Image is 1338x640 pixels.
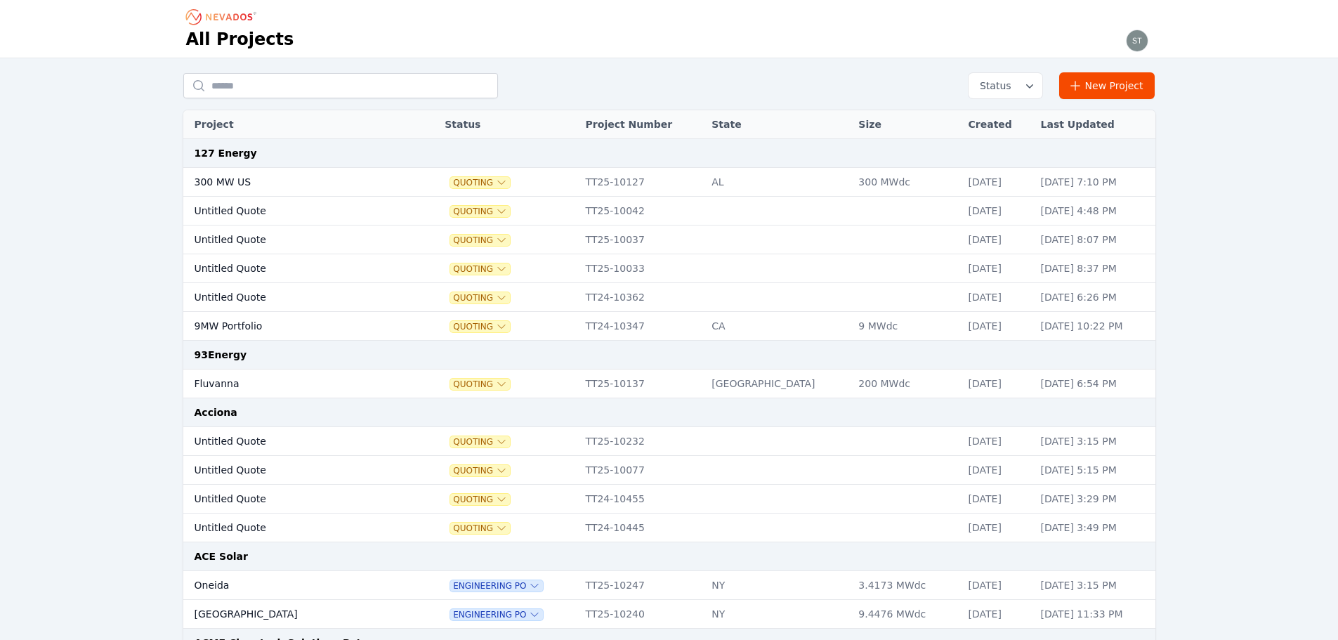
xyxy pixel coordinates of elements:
[1034,283,1155,312] td: [DATE] 6:26 PM
[1034,197,1155,226] td: [DATE] 4:48 PM
[183,197,1155,226] tr: Untitled QuoteQuotingTT25-10042[DATE][DATE] 4:48 PM
[183,398,1155,427] td: Acciona
[450,436,510,448] button: Quoting
[183,485,403,514] td: Untitled Quote
[450,177,510,188] button: Quoting
[183,254,403,283] td: Untitled Quote
[962,456,1034,485] td: [DATE]
[579,197,705,226] td: TT25-10042
[450,465,510,476] button: Quoting
[962,370,1034,398] td: [DATE]
[851,110,961,139] th: Size
[183,197,403,226] td: Untitled Quote
[579,254,705,283] td: TT25-10033
[704,110,851,139] th: State
[579,571,705,600] td: TT25-10247
[962,197,1034,226] td: [DATE]
[579,283,705,312] td: TT24-10362
[438,110,578,139] th: Status
[579,312,705,341] td: TT24-10347
[579,110,705,139] th: Project Number
[450,321,510,332] button: Quoting
[962,571,1034,600] td: [DATE]
[183,370,1155,398] tr: FluvannaQuotingTT25-10137[GEOGRAPHIC_DATA]200 MWdc[DATE][DATE] 6:54 PM
[1034,514,1155,542] td: [DATE] 3:49 PM
[1034,254,1155,283] td: [DATE] 8:37 PM
[183,600,1155,629] tr: [GEOGRAPHIC_DATA]Engineering POTT25-10240NY9.4476 MWdc[DATE][DATE] 11:33 PM
[450,263,510,275] button: Quoting
[962,600,1034,629] td: [DATE]
[962,514,1034,542] td: [DATE]
[450,292,510,303] button: Quoting
[183,312,1155,341] tr: 9MW PortfolioQuotingTT24-10347CA9 MWdc[DATE][DATE] 10:22 PM
[962,168,1034,197] td: [DATE]
[183,139,1155,168] td: 127 Energy
[183,542,1155,571] td: ACE Solar
[704,600,851,629] td: NY
[186,6,261,28] nav: Breadcrumb
[186,28,294,51] h1: All Projects
[962,283,1034,312] td: [DATE]
[1034,485,1155,514] td: [DATE] 3:29 PM
[183,312,403,341] td: 9MW Portfolio
[183,168,403,197] td: 300 MW US
[974,79,1011,93] span: Status
[183,571,403,600] td: Oneida
[183,226,403,254] td: Untitled Quote
[450,235,510,246] span: Quoting
[962,226,1034,254] td: [DATE]
[183,283,403,312] td: Untitled Quote
[704,370,851,398] td: [GEOGRAPHIC_DATA]
[1034,370,1155,398] td: [DATE] 6:54 PM
[962,312,1034,341] td: [DATE]
[579,514,705,542] td: TT24-10445
[1034,168,1155,197] td: [DATE] 7:10 PM
[450,609,543,620] button: Engineering PO
[1034,456,1155,485] td: [DATE] 5:15 PM
[579,456,705,485] td: TT25-10077
[183,168,1155,197] tr: 300 MW USQuotingTT25-10127AL300 MWdc[DATE][DATE] 7:10 PM
[962,254,1034,283] td: [DATE]
[1059,72,1155,99] a: New Project
[704,571,851,600] td: NY
[183,254,1155,283] tr: Untitled QuoteQuotingTT25-10033[DATE][DATE] 8:37 PM
[1034,600,1155,629] td: [DATE] 11:33 PM
[969,73,1042,98] button: Status
[851,168,961,197] td: 300 MWdc
[450,379,510,390] span: Quoting
[1034,226,1155,254] td: [DATE] 8:07 PM
[579,485,705,514] td: TT24-10455
[579,168,705,197] td: TT25-10127
[579,370,705,398] td: TT25-10137
[962,427,1034,456] td: [DATE]
[450,580,543,592] button: Engineering PO
[183,571,1155,600] tr: OneidaEngineering POTT25-10247NY3.4173 MWdc[DATE][DATE] 3:15 PM
[450,494,510,505] button: Quoting
[450,206,510,217] button: Quoting
[1126,30,1148,52] img: steve.mustaro@nevados.solar
[183,600,403,629] td: [GEOGRAPHIC_DATA]
[183,456,403,485] td: Untitled Quote
[704,312,851,341] td: CA
[962,110,1034,139] th: Created
[704,168,851,197] td: AL
[851,370,961,398] td: 200 MWdc
[579,427,705,456] td: TT25-10232
[183,427,1155,456] tr: Untitled QuoteQuotingTT25-10232[DATE][DATE] 3:15 PM
[183,456,1155,485] tr: Untitled QuoteQuotingTT25-10077[DATE][DATE] 5:15 PM
[183,283,1155,312] tr: Untitled QuoteQuotingTT24-10362[DATE][DATE] 6:26 PM
[183,370,403,398] td: Fluvanna
[579,226,705,254] td: TT25-10037
[183,341,1155,370] td: 93Energy
[851,571,961,600] td: 3.4173 MWdc
[450,523,510,534] button: Quoting
[1034,571,1155,600] td: [DATE] 3:15 PM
